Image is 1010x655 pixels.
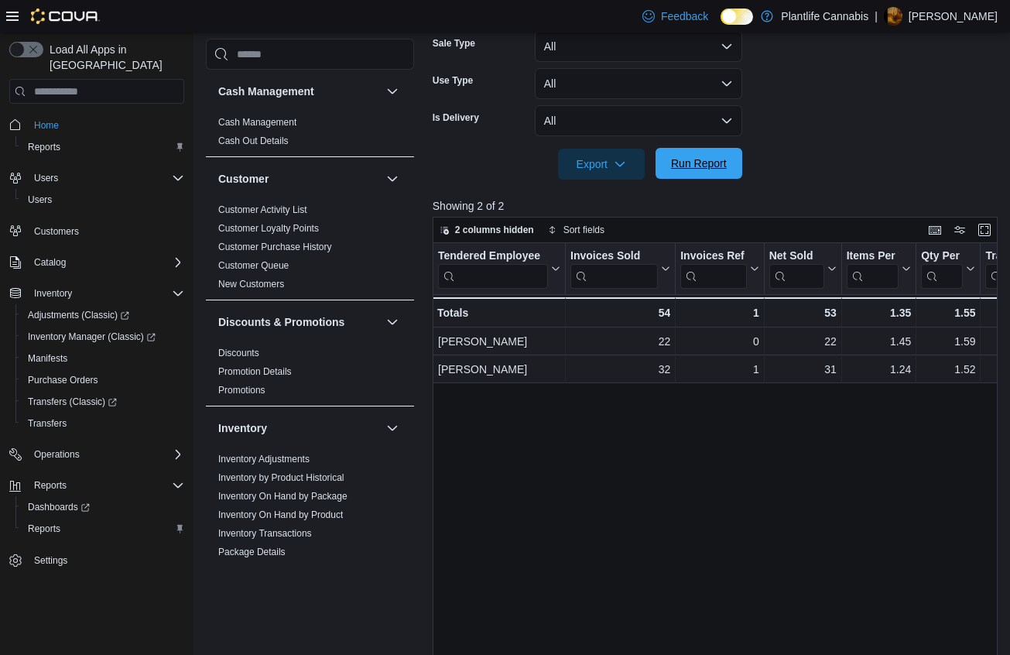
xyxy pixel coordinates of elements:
[218,84,314,99] h3: Cash Management
[769,332,837,351] div: 22
[3,252,190,273] button: Catalog
[921,332,975,351] div: 1.59
[680,303,758,322] div: 1
[661,9,708,24] span: Feedback
[846,249,899,264] div: Items Per Transaction
[383,419,402,437] button: Inventory
[884,7,902,26] div: Jericho Larson
[846,249,899,289] div: Items Per Transaction
[218,490,348,502] span: Inventory On Hand by Package
[22,371,184,389] span: Purchase Orders
[3,113,190,135] button: Home
[570,249,658,264] div: Invoices Sold
[218,279,284,290] a: New Customers
[570,249,670,289] button: Invoices Sold
[218,135,289,147] span: Cash Out Details
[28,222,85,241] a: Customers
[383,170,402,188] button: Customer
[22,327,184,346] span: Inventory Manager (Classic)
[570,249,658,289] div: Invoices Sold
[43,42,184,73] span: Load All Apps in [GEOGRAPHIC_DATA]
[28,169,184,187] span: Users
[218,222,319,235] span: Customer Loyalty Points
[22,520,184,538] span: Reports
[909,7,998,26] p: [PERSON_NAME]
[28,550,184,570] span: Settings
[3,444,190,465] button: Operations
[535,105,742,136] button: All
[22,498,184,516] span: Dashboards
[438,249,560,289] button: Tendered Employee
[22,393,123,411] a: Transfers (Classic)
[28,169,64,187] button: Users
[22,349,184,368] span: Manifests
[455,224,534,236] span: 2 columns hidden
[28,476,73,495] button: Reports
[22,190,58,209] a: Users
[218,135,289,146] a: Cash Out Details
[15,369,190,391] button: Purchase Orders
[950,221,969,239] button: Display options
[671,156,727,171] span: Run Report
[218,420,380,436] button: Inventory
[28,352,67,365] span: Manifests
[218,547,286,557] a: Package Details
[218,348,259,358] a: Discounts
[769,249,836,289] button: Net Sold
[15,326,190,348] a: Inventory Manager (Classic)
[218,527,312,540] span: Inventory Transactions
[22,498,96,516] a: Dashboards
[433,74,473,87] label: Use Type
[218,472,344,484] span: Inventory by Product Historical
[535,31,742,62] button: All
[15,391,190,413] a: Transfers (Classic)
[15,136,190,158] button: Reports
[218,242,332,252] a: Customer Purchase History
[22,306,135,324] a: Adjustments (Classic)
[28,523,60,535] span: Reports
[218,509,343,520] a: Inventory On Hand by Product
[22,306,184,324] span: Adjustments (Classic)
[15,348,190,369] button: Manifests
[28,116,65,135] a: Home
[218,259,289,272] span: Customer Queue
[218,454,310,465] a: Inventory Adjustments
[721,25,721,26] span: Dark Mode
[438,249,548,264] div: Tendered Employee
[542,221,611,239] button: Sort fields
[975,221,994,239] button: Enter fullscreen
[218,314,344,330] h3: Discounts & Promotions
[921,360,975,379] div: 1.52
[433,111,479,124] label: Is Delivery
[218,116,296,129] span: Cash Management
[570,332,670,351] div: 22
[28,141,60,153] span: Reports
[769,360,837,379] div: 31
[28,445,86,464] button: Operations
[15,413,190,434] button: Transfers
[769,249,823,289] div: Net Sold
[28,309,129,321] span: Adjustments (Classic)
[218,453,310,465] span: Inventory Adjustments
[570,303,670,322] div: 54
[846,249,911,289] button: Items Per Transaction
[28,284,78,303] button: Inventory
[218,278,284,290] span: New Customers
[28,253,72,272] button: Catalog
[28,221,184,241] span: Customers
[28,194,52,206] span: Users
[22,414,73,433] a: Transfers
[34,554,67,567] span: Settings
[680,249,746,264] div: Invoices Ref
[28,396,117,408] span: Transfers (Classic)
[680,360,758,379] div: 1
[218,117,296,128] a: Cash Management
[636,1,714,32] a: Feedback
[22,138,184,156] span: Reports
[218,420,267,436] h3: Inventory
[570,360,670,379] div: 32
[433,221,540,239] button: 2 columns hidden
[218,546,286,558] span: Package Details
[218,314,380,330] button: Discounts & Promotions
[769,303,836,322] div: 53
